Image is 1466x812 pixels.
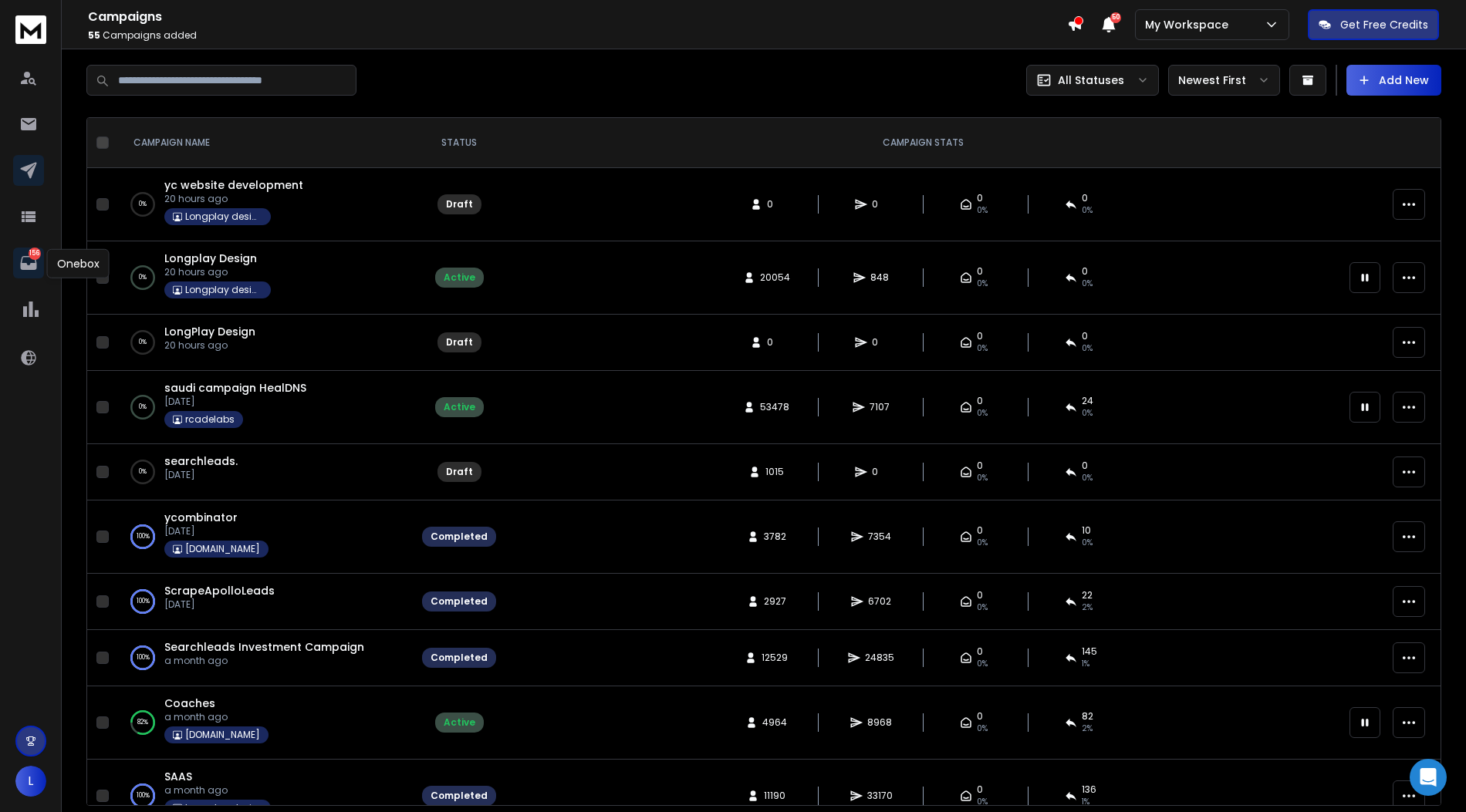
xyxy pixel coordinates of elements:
p: Longplay design [185,284,262,296]
th: CAMPAIGN NAME [115,118,413,168]
span: 0% [977,472,988,484]
span: 0 % [1082,537,1093,549]
span: 0 [1082,460,1088,472]
span: 0 [977,589,983,601]
p: a month ago [164,784,271,797]
span: 0% [977,278,988,290]
p: 82 % [137,715,148,730]
td: 0%Longplay Design20 hours agoLongplay design [115,241,413,315]
span: 50 [1110,12,1121,23]
span: 12529 [762,652,788,664]
div: Completed [431,595,488,608]
span: 0 [977,395,983,407]
span: 1 % [1082,796,1089,808]
span: 53478 [760,401,789,413]
span: 0 [977,460,983,472]
span: 10 [1082,524,1091,537]
span: 0% [977,658,988,670]
div: Active [444,271,475,284]
span: 24835 [865,652,894,664]
p: [DATE] [164,598,275,611]
p: rcadelabs [185,413,235,426]
button: L [15,766,46,797]
div: Onebox [47,249,110,278]
span: 7354 [868,531,891,543]
p: Get Free Credits [1340,17,1428,32]
span: 4964 [762,716,787,729]
span: 0% [977,204,988,217]
span: 848 [870,271,889,284]
span: 0 % [1082,407,1093,419]
p: 20 hours ago [164,339,255,352]
div: Active [444,716,475,729]
span: 0 [767,198,782,211]
span: 2927 [764,595,786,608]
td: 0%searchleads.[DATE] [115,444,413,500]
span: 0% [1082,472,1093,484]
p: 100 % [137,594,150,609]
span: 0% [1082,342,1093,355]
span: 11190 [764,790,785,802]
a: Longplay Design [164,251,257,266]
div: Draft [446,336,473,349]
td: 100%ycombinator[DATE][DOMAIN_NAME] [115,500,413,574]
span: 0 [977,524,983,537]
p: 0 % [139,197,147,212]
p: Campaigns added [88,29,1067,42]
p: [DOMAIN_NAME] [185,729,260,741]
span: 0 [977,330,983,342]
th: STATUS [413,118,505,168]
span: SAAS [164,769,192,784]
p: 100 % [137,529,150,544]
span: 6702 [868,595,891,608]
span: 0% [1082,204,1093,217]
span: 22 [1082,589,1093,601]
span: 0 [767,336,782,349]
p: 20 hours ago [164,193,303,205]
span: 8968 [867,716,892,729]
span: 7107 [870,401,890,413]
div: Completed [431,652,488,664]
p: [DOMAIN_NAME] [185,543,260,555]
p: 0 % [139,399,147,415]
div: Completed [431,531,488,543]
p: My Workspace [1145,17,1235,32]
button: Get Free Credits [1308,9,1439,40]
span: 20054 [760,271,790,284]
a: ycombinator [164,510,238,525]
span: 0% [977,796,988,808]
p: 100 % [137,650,150,665]
p: All Statuses [1058,72,1124,88]
span: 0% [977,601,988,614]
a: LongPlay Design [164,324,255,339]
a: Coaches [164,696,215,711]
span: 33170 [867,790,893,802]
td: 0%yc website development20 hours agoLongplay design [115,168,413,241]
span: 0 % [1082,278,1093,290]
td: 0%saudi campaign HealDNS[DATE]rcadelabs [115,371,413,444]
div: Draft [446,466,473,478]
span: 2 % [1082,723,1093,735]
p: [DATE] [164,469,238,481]
p: Longplay design [185,211,262,223]
span: 1 % [1082,658,1089,670]
td: 100%Searchleads Investment Campaigna month ago [115,630,413,686]
span: 0 [872,336,887,349]
span: 2 % [1082,601,1093,614]
span: 0 [1082,330,1088,342]
p: [DATE] [164,525,269,537]
div: Open Intercom Messenger [1410,759,1447,796]
td: 0%LongPlay Design20 hours ago [115,315,413,371]
img: logo [15,15,46,44]
span: Searchleads Investment Campaign [164,639,364,655]
p: a month ago [164,711,269,723]
p: a month ago [164,655,364,667]
p: 156 [29,248,41,260]
h1: Campaigns [88,8,1067,26]
a: 156 [13,248,44,278]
